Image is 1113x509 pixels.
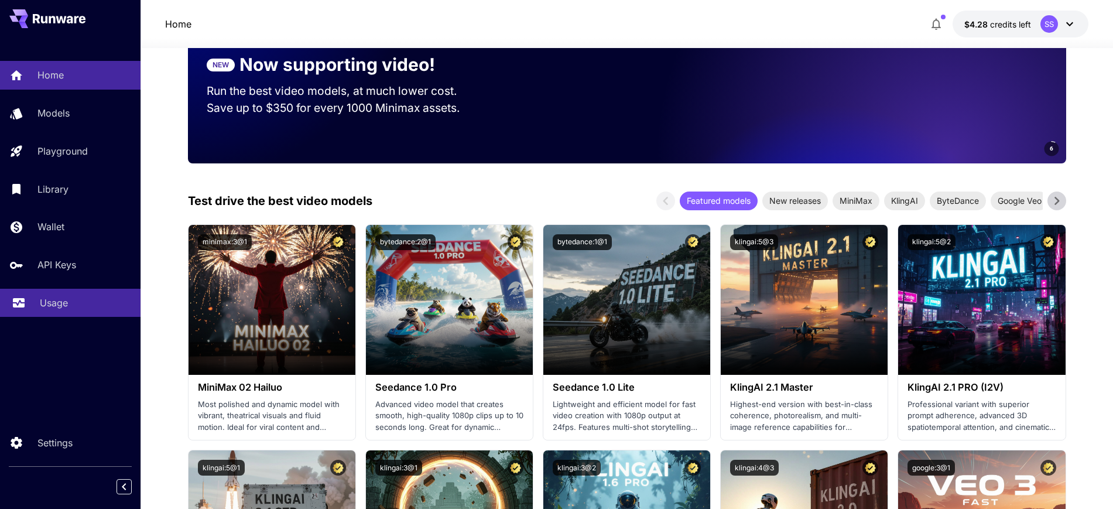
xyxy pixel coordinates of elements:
h3: KlingAI 2.1 PRO (I2V) [907,382,1056,393]
button: Certified Model – Vetted for best performance and includes a commercial license. [330,460,346,476]
button: Certified Model – Vetted for best performance and includes a commercial license. [508,460,523,476]
button: klingai:3@1 [375,460,422,476]
p: Models [37,106,70,120]
span: $4.28 [964,19,990,29]
p: Now supporting video! [239,52,435,78]
div: Collapse sidebar [125,476,141,497]
span: MiniMax [833,194,879,207]
img: alt [721,225,888,375]
button: Collapse sidebar [117,479,132,494]
p: Save up to $350 for every 1000 Minimax assets. [207,100,480,117]
button: klingai:5@3 [730,234,778,250]
p: Highest-end version with best-in-class coherence, photorealism, and multi-image reference capabil... [730,399,878,433]
button: Certified Model – Vetted for best performance and includes a commercial license. [862,234,878,250]
img: alt [898,225,1065,375]
img: alt [366,225,533,375]
p: Run the best video models, at much lower cost. [207,83,480,100]
h3: KlingAI 2.1 Master [730,382,878,393]
span: KlingAI [884,194,925,207]
button: Certified Model – Vetted for best performance and includes a commercial license. [1040,234,1056,250]
p: Advanced video model that creates smooth, high-quality 1080p clips up to 10 seconds long. Great f... [375,399,523,433]
button: bytedance:2@1 [375,234,436,250]
button: $4.28187SS [953,11,1088,37]
span: New releases [762,194,828,207]
button: google:3@1 [907,460,955,476]
div: SS [1040,15,1058,33]
h3: MiniMax 02 Hailuo [198,382,346,393]
span: 6 [1050,144,1053,153]
div: MiniMax [833,192,879,210]
span: Featured models [680,194,758,207]
button: klingai:4@3 [730,460,779,476]
button: bytedance:1@1 [553,234,612,250]
p: Library [37,182,69,196]
button: Certified Model – Vetted for best performance and includes a commercial license. [508,234,523,250]
div: $4.28187 [964,18,1031,30]
div: ByteDance [930,192,986,210]
p: API Keys [37,258,76,272]
h3: Seedance 1.0 Lite [553,382,701,393]
p: NEW [213,60,229,70]
button: minimax:3@1 [198,234,252,250]
img: alt [189,225,355,375]
div: Featured models [680,192,758,210]
p: Playground [37,144,88,158]
button: klingai:5@1 [198,460,245,476]
span: credits left [990,19,1031,29]
div: KlingAI [884,192,925,210]
nav: breadcrumb [165,17,191,31]
h3: Seedance 1.0 Pro [375,382,523,393]
p: Wallet [37,220,64,234]
p: Professional variant with superior prompt adherence, advanced 3D spatiotemporal attention, and ci... [907,399,1056,433]
span: ByteDance [930,194,986,207]
button: Certified Model – Vetted for best performance and includes a commercial license. [330,234,346,250]
button: klingai:5@2 [907,234,956,250]
p: Lightweight and efficient model for fast video creation with 1080p output at 24fps. Features mult... [553,399,701,433]
button: klingai:3@2 [553,460,601,476]
img: alt [543,225,710,375]
a: Home [165,17,191,31]
button: Certified Model – Vetted for best performance and includes a commercial license. [1040,460,1056,476]
div: New releases [762,192,828,210]
p: Settings [37,436,73,450]
p: Usage [40,296,68,310]
button: Certified Model – Vetted for best performance and includes a commercial license. [685,234,701,250]
span: Google Veo [991,194,1049,207]
p: Most polished and dynamic model with vibrant, theatrical visuals and fluid motion. Ideal for vira... [198,399,346,433]
button: Certified Model – Vetted for best performance and includes a commercial license. [685,460,701,476]
p: Test drive the best video models [188,192,372,210]
p: Home [37,68,64,82]
div: Google Veo [991,192,1049,210]
button: Certified Model – Vetted for best performance and includes a commercial license. [862,460,878,476]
